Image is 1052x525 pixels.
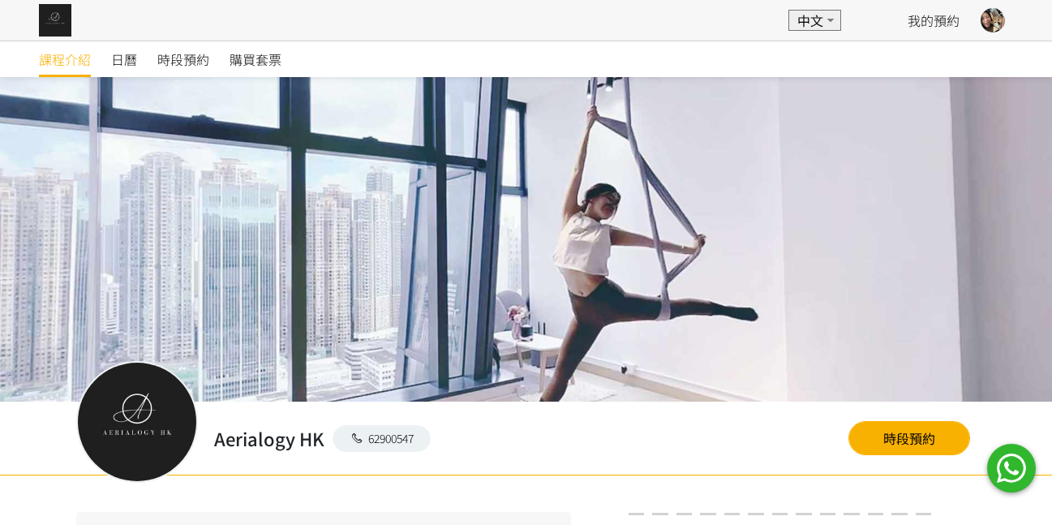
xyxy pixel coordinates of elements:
[214,425,324,452] h2: Aerialogy HK
[230,49,281,69] span: 購買套票
[230,41,281,77] a: 購買套票
[111,41,137,77] a: 日曆
[157,49,209,69] span: 時段預約
[908,11,960,30] a: 我的預約
[157,41,209,77] a: 時段預約
[333,425,432,452] a: 62900547
[848,421,970,455] a: 時段預約
[39,49,91,69] span: 課程介紹
[39,41,91,77] a: 課程介紹
[111,49,137,69] span: 日曆
[39,4,71,37] img: img_61c0148bb0266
